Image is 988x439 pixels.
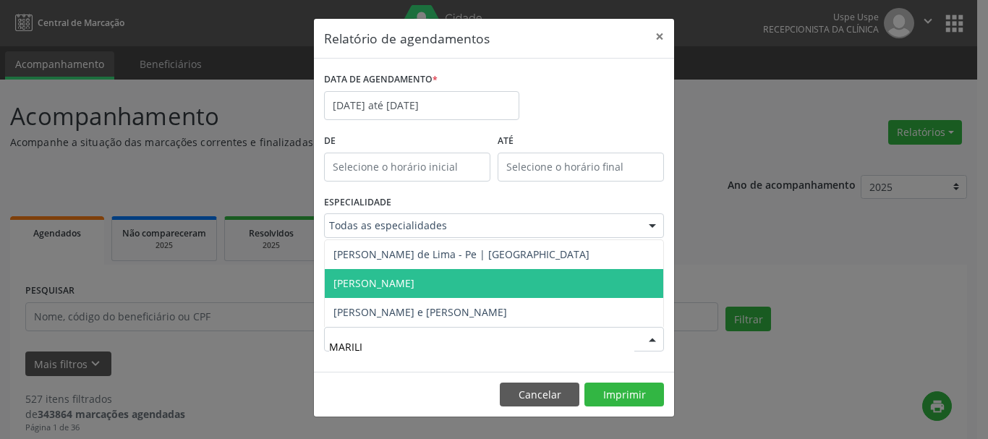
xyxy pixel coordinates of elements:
input: Selecione um profissional [329,332,634,361]
button: Cancelar [500,383,579,407]
span: Todas as especialidades [329,218,634,233]
button: Close [645,19,674,54]
input: Selecione uma data ou intervalo [324,91,519,120]
span: [PERSON_NAME] de Lima - Pe | [GEOGRAPHIC_DATA] [333,247,589,261]
h5: Relatório de agendamentos [324,29,490,48]
input: Selecione o horário inicial [324,153,490,182]
label: DATA DE AGENDAMENTO [324,69,438,91]
label: De [324,130,490,153]
span: [PERSON_NAME] e [PERSON_NAME] [333,305,507,319]
input: Selecione o horário final [498,153,664,182]
label: ATÉ [498,130,664,153]
button: Imprimir [584,383,664,407]
span: [PERSON_NAME] [333,276,414,290]
label: ESPECIALIDADE [324,192,391,214]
